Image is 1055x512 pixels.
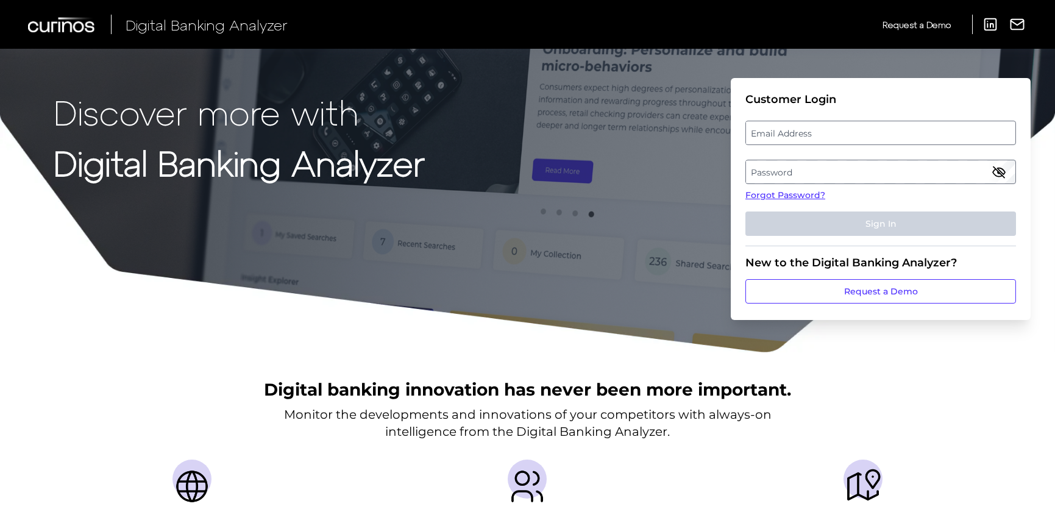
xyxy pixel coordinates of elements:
[883,20,951,30] span: Request a Demo
[508,467,547,506] img: Providers
[745,279,1016,304] a: Request a Demo
[745,93,1016,106] div: Customer Login
[745,256,1016,269] div: New to the Digital Banking Analyzer?
[264,378,791,401] h2: Digital banking innovation has never been more important.
[54,93,425,131] p: Discover more with
[745,189,1016,202] a: Forgot Password?
[54,142,425,183] strong: Digital Banking Analyzer
[746,122,1015,144] label: Email Address
[746,161,1015,183] label: Password
[284,406,772,440] p: Monitor the developments and innovations of your competitors with always-on intelligence from the...
[844,467,883,506] img: Journeys
[126,16,288,34] span: Digital Banking Analyzer
[883,15,951,35] a: Request a Demo
[745,212,1016,236] button: Sign In
[172,467,211,506] img: Countries
[28,17,96,32] img: Curinos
